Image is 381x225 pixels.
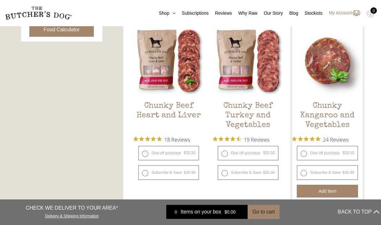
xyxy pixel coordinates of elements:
[297,146,358,160] label: One-off purchase
[45,212,99,218] a: Delivery & Shipping Information
[213,25,283,96] img: Chunky Beef Turkey and Vegetables
[263,151,265,155] span: $
[133,101,204,131] h2: Chunky Beef Heart and Liver
[153,10,176,17] a: Shop
[248,205,280,219] button: Go to cart
[370,7,377,14] div: 0
[26,204,118,212] p: CHECK WE DELIVER TO YOUR AREA*
[263,170,275,175] bdi: 30.06
[184,151,186,155] span: $
[218,146,279,160] label: One-off purchase
[232,10,258,17] a: Why Raw
[224,209,235,214] bdi: 0.00
[133,135,190,144] button: Rated 4.9 out of 5 stars from 18 reviews. Jump to reviews.
[138,165,199,180] label: Subscribe & Save
[184,170,196,175] bdi: 30.99
[297,185,358,198] button: Add item
[263,170,265,175] span: $
[171,209,181,215] div: 0
[338,204,379,220] button: BACK TO TOP
[133,25,204,96] img: Chunky Beef Heart and Liver
[323,135,348,144] span: 24 Reviews
[133,25,204,131] a: Chunky Beef Heart and LiverChunky Beef Heart and Liver
[292,135,348,144] button: Rated 4.8 out of 5 stars from 24 reviews. Jump to reviews.
[292,101,362,131] h2: Chunky Kangaroo and Vegetables
[298,10,323,17] a: Stockists
[184,170,186,175] span: $
[29,23,94,37] button: Food Calculator
[218,165,279,180] label: Subscribe & Save
[342,170,345,175] span: $
[181,208,221,216] span: Items on your box
[213,101,283,131] h2: Chunky Beef Turkey and Vegetables
[213,25,283,131] a: Chunky Beef Turkey and VegetablesChunky Beef Turkey and Vegetables
[292,25,362,131] a: Chunky Kangaroo and Vegetables
[138,146,199,160] label: One-off purchase
[258,10,283,17] a: Our Story
[297,165,358,180] label: Subscribe & Save
[342,151,345,155] span: $
[263,151,275,155] bdi: 32.50
[164,135,190,144] span: 18 Reviews
[209,10,232,17] a: Reviews
[342,151,354,155] bdi: 33.50
[224,209,227,214] span: $
[176,10,209,17] a: Subscriptions
[342,170,354,175] bdi: 30.99
[283,10,298,17] a: Blog
[184,151,196,155] bdi: 33.50
[166,205,248,219] a: 0 Items on your box $0.00
[323,9,360,17] a: My Account
[213,135,269,144] button: Rated 4.7 out of 5 stars from 19 reviews. Jump to reviews.
[244,135,269,144] span: 19 Reviews
[367,10,375,18] img: TBD_Cart-Empty.png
